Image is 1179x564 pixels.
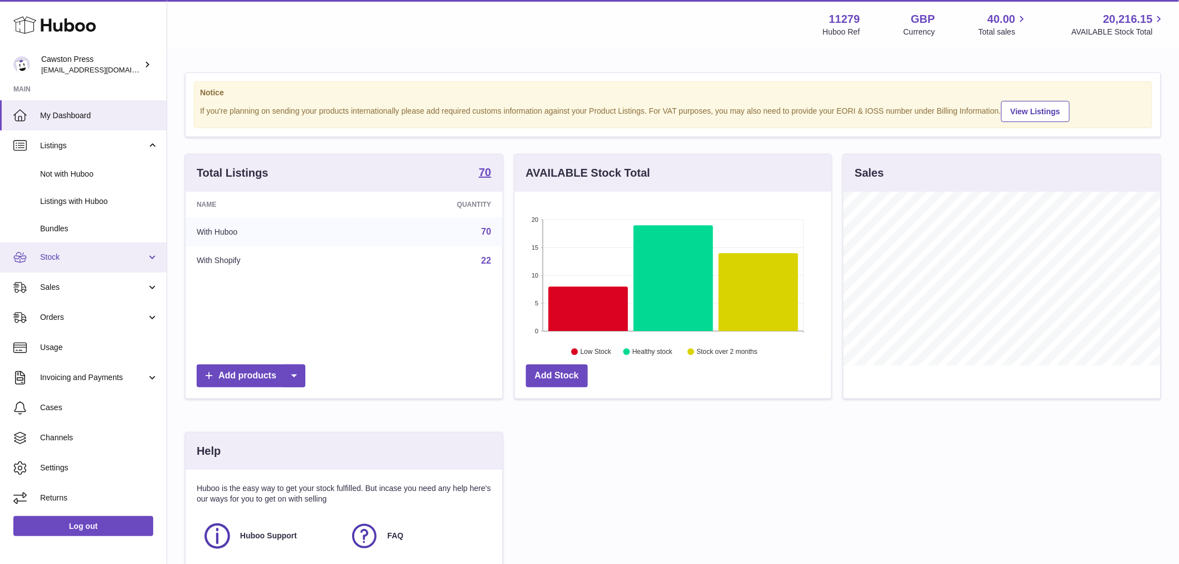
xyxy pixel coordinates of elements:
[40,223,158,234] span: Bundles
[357,192,503,217] th: Quantity
[40,140,147,151] span: Listings
[526,364,588,387] a: Add Stock
[532,272,538,279] text: 10
[978,12,1028,37] a: 40.00 Total sales
[387,531,403,541] span: FAQ
[40,493,158,503] span: Returns
[532,244,538,251] text: 15
[186,217,357,246] td: With Huboo
[911,12,935,27] strong: GBP
[479,167,491,178] strong: 70
[40,372,147,383] span: Invoicing and Payments
[13,516,153,536] a: Log out
[481,227,491,236] a: 70
[904,27,936,37] div: Currency
[40,342,158,353] span: Usage
[40,312,147,323] span: Orders
[526,166,650,181] h3: AVAILABLE Stock Total
[535,300,538,307] text: 5
[40,432,158,443] span: Channels
[481,256,491,265] a: 22
[186,192,357,217] th: Name
[202,521,338,551] a: Huboo Support
[240,531,297,541] span: Huboo Support
[200,99,1146,122] div: If you're planning on sending your products internationally please add required customs informati...
[40,110,158,121] span: My Dashboard
[13,56,30,73] img: internalAdmin-11279@internal.huboo.com
[1071,27,1166,37] span: AVAILABLE Stock Total
[40,282,147,293] span: Sales
[987,12,1015,27] span: 40.00
[978,27,1028,37] span: Total sales
[41,65,164,74] span: [EMAIL_ADDRESS][DOMAIN_NAME]
[829,12,860,27] strong: 11279
[532,216,538,223] text: 20
[1071,12,1166,37] a: 20,216.15 AVAILABLE Stock Total
[479,167,491,180] a: 70
[40,402,158,413] span: Cases
[696,348,757,356] text: Stock over 2 months
[40,169,158,179] span: Not with Huboo
[535,328,538,334] text: 0
[41,54,142,75] div: Cawston Press
[632,348,673,356] text: Healthy stock
[197,444,221,459] h3: Help
[823,27,860,37] div: Huboo Ref
[40,463,158,473] span: Settings
[1001,101,1070,122] a: View Listings
[581,348,612,356] text: Low Stock
[40,196,158,207] span: Listings with Huboo
[40,252,147,262] span: Stock
[186,246,357,275] td: With Shopify
[197,483,491,504] p: Huboo is the easy way to get your stock fulfilled. But incase you need any help here's our ways f...
[197,364,305,387] a: Add products
[855,166,884,181] h3: Sales
[200,87,1146,98] strong: Notice
[349,521,485,551] a: FAQ
[1103,12,1153,27] span: 20,216.15
[197,166,269,181] h3: Total Listings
